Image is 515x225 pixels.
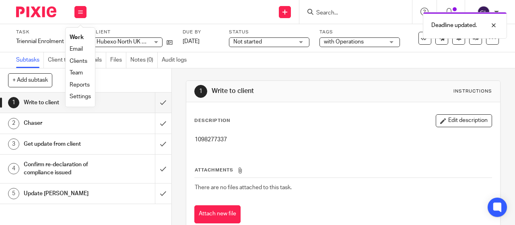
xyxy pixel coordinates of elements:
[70,35,84,40] a: Work
[194,205,241,223] button: Attach new file
[16,37,82,45] div: Triennial Enrolment [DATE]
[436,114,492,127] button: Edit description
[110,52,126,68] a: Files
[24,188,106,200] h1: Update [PERSON_NAME]
[130,52,158,68] a: Notes (0)
[92,29,173,35] label: Client
[194,118,230,124] p: Description
[183,39,200,44] span: [DATE]
[183,29,219,35] label: Due by
[24,159,106,179] h1: Confirm re-declaration of compliance issued
[24,97,106,109] h1: Write to client
[24,117,106,129] h1: Chaser
[324,39,364,45] span: with Operations
[70,58,87,64] a: Clients
[48,52,82,68] a: Client tasks
[16,6,56,17] img: Pixie
[8,138,19,150] div: 3
[24,138,106,150] h1: Get update from client
[229,29,309,35] label: Status
[162,52,191,68] a: Audit logs
[8,73,52,87] button: + Add subtask
[431,21,477,29] p: Deadline updated.
[70,70,83,76] a: Team
[16,52,44,68] a: Subtasks
[70,94,91,99] a: Settings
[453,88,492,95] div: Instructions
[477,6,490,19] img: svg%3E
[70,82,90,88] a: Reports
[194,85,207,98] div: 1
[70,46,83,52] a: Email
[195,136,492,144] p: 1098277337
[8,97,19,108] div: 1
[233,39,262,45] span: Not started
[16,37,82,45] div: Triennial Enrolment 01/02/2026
[16,29,82,35] label: Task
[8,163,19,174] div: 4
[212,87,360,95] h1: Write to client
[195,185,292,190] span: There are no files attached to this task.
[97,39,150,45] span: Hubexo North UK Ltd
[8,118,19,129] div: 2
[195,168,233,172] span: Attachments
[8,188,19,199] div: 5
[86,52,106,68] a: Emails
